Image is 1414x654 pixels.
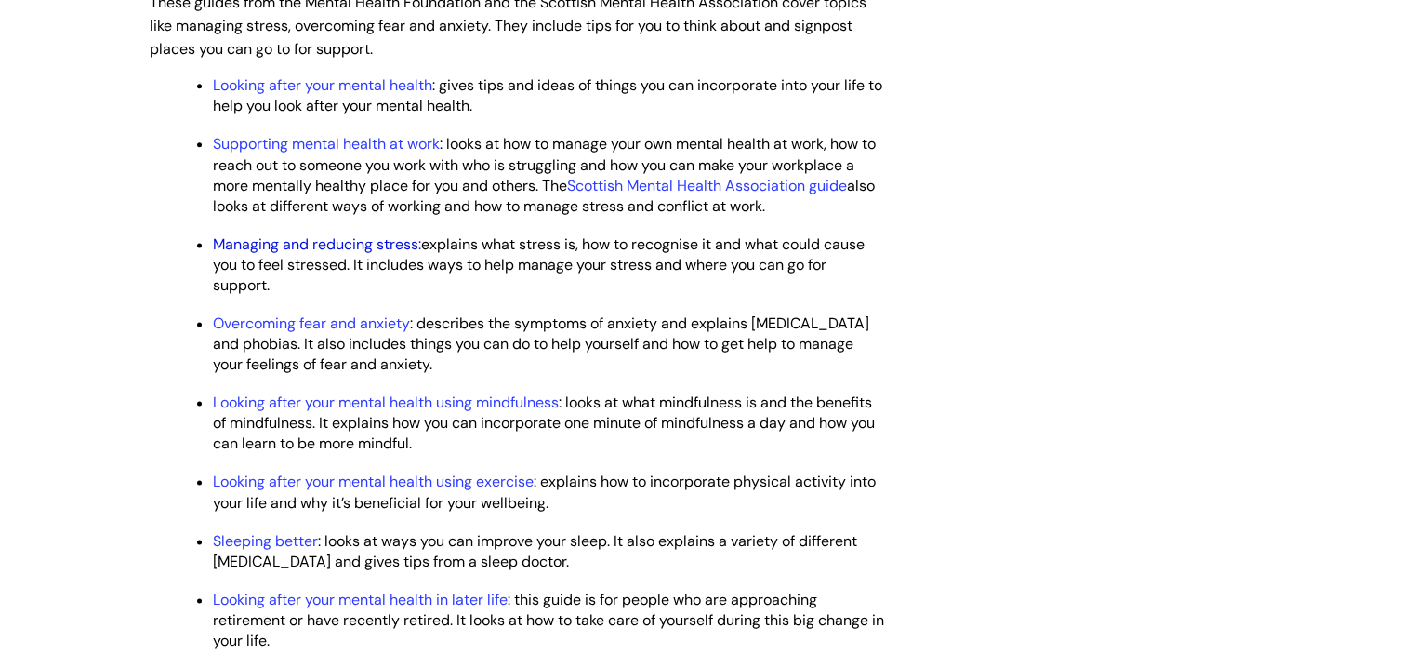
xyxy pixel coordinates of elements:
[567,176,847,195] a: Scottish Mental Health Association guide
[213,393,559,412] a: Looking after your mental health using mindfulness
[213,314,410,333] a: Overcoming fear and anxiety
[213,472,534,491] a: Looking after your mental health using exercise
[213,75,432,95] a: Looking after your mental health
[213,134,440,153] a: Supporting mental health at work
[213,75,882,115] span: : gives tips and ideas of things you can incorporate into your life to help you look after your m...
[213,393,875,453] span: : looks at what mindfulness is and the benefits of mindfulness. It explains how you can incorpora...
[213,590,508,609] a: Looking after your mental health in later life
[213,234,421,254] a: Managing and reducing stress:
[213,531,857,571] span: : looks at ways you can improve your sleep. It also explains a variety of different [MEDICAL_DATA...
[213,134,876,215] span: : looks at how to manage your own mental health at work, how to reach out to someone you work wit...
[213,472,876,512] span: : explains how to incorporate physical activity into your life and why it’s beneficial for your w...
[213,234,865,295] span: explains what stress is, how to recognise it and what could cause you to feel stressed. It includ...
[213,590,884,650] span: : this guide is for people who are approaching retirement or have recently retired. It looks at h...
[213,314,869,374] span: : describes the symptoms of anxiety and explains [MEDICAL_DATA] and phobias. It also includes thi...
[213,531,318,551] a: Sleeping better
